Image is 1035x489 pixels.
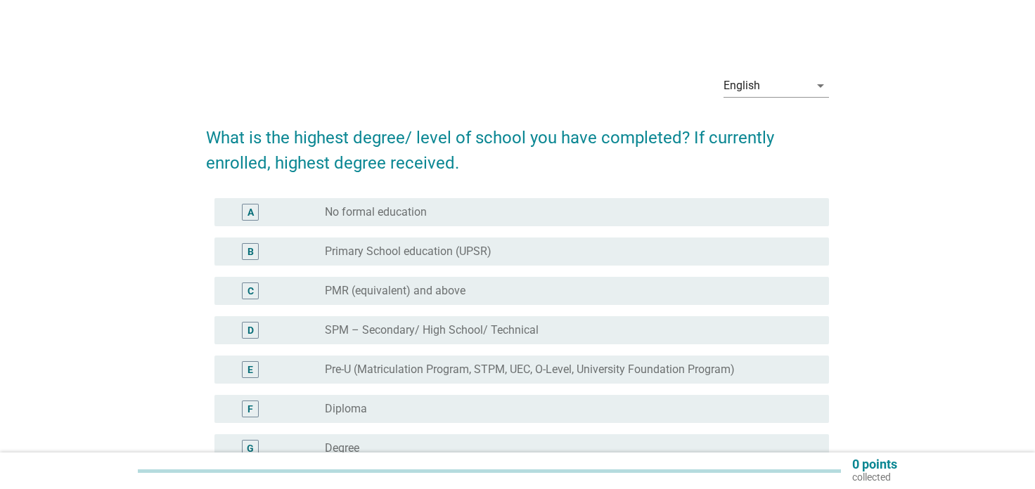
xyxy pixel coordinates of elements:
p: 0 points [852,458,897,471]
i: arrow_drop_down [812,77,829,94]
div: G [247,441,254,456]
label: PMR (equivalent) and above [325,284,465,298]
label: Diploma [325,402,367,416]
label: Pre-U (Matriculation Program, STPM, UEC, O-Level, University Foundation Program) [325,363,735,377]
label: No formal education [325,205,427,219]
div: F [247,402,253,417]
div: English [724,79,760,92]
p: collected [852,471,897,483]
div: A [247,205,254,220]
label: SPM – Secondary/ High School/ Technical [325,323,539,337]
label: Primary School education (UPSR) [325,244,491,259]
div: C [247,284,254,299]
div: D [247,323,254,338]
div: E [247,363,253,377]
div: B [247,244,254,259]
h2: What is the highest degree/ level of school you have completed? If currently enrolled, highest de... [206,111,828,176]
label: Degree [325,441,359,455]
